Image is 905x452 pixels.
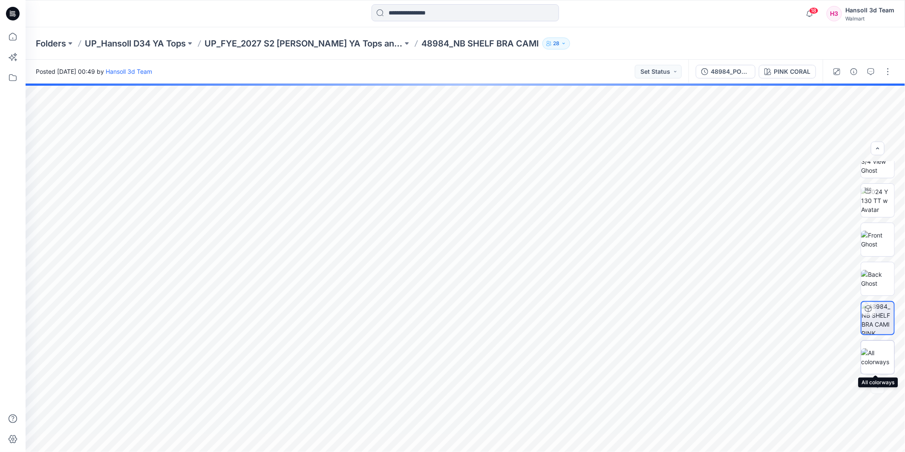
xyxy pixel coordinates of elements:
[809,7,819,14] span: 18
[36,38,66,49] a: Folders
[827,6,842,21] div: H3
[774,67,810,76] div: PINK CORAL
[861,187,894,214] img: 2024 Y 130 TT w Avatar
[861,231,894,249] img: Front Ghost
[106,68,152,75] a: Hansoll 3d Team
[759,65,816,78] button: PINK CORAL
[542,38,570,49] button: 28
[553,39,559,48] p: 28
[861,348,894,366] img: All colorways
[861,148,894,175] img: Colorway 3/4 View Ghost
[696,65,755,78] button: 48984_POST ADM_NB SHELF BRA CAMI
[421,38,539,49] p: 48984_NB SHELF BRA CAMI
[845,15,894,22] div: Walmart
[36,67,152,76] span: Posted [DATE] 00:49 by
[205,38,403,49] a: UP_FYE_2027 S2 [PERSON_NAME] YA Tops and Dresses
[85,38,186,49] a: UP_Hansoll D34 YA Tops
[845,5,894,15] div: Hansoll 3d Team
[861,270,894,288] img: Back Ghost
[847,65,861,78] button: Details
[862,302,894,334] img: 48984_NB SHELF BRA CAMI PINK CORAL
[711,67,750,76] div: 48984_POST ADM_NB SHELF BRA CAMI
